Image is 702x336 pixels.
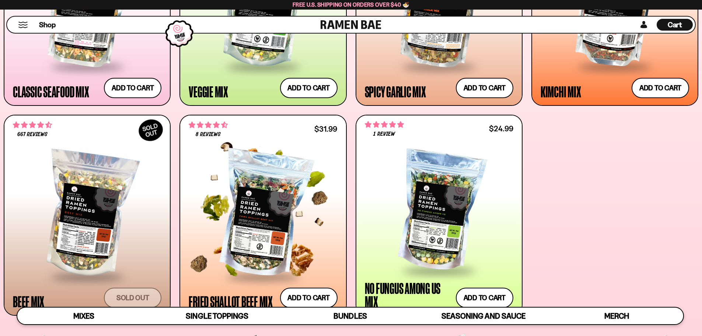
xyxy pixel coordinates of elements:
div: $24.99 [489,125,513,132]
a: SOLDOUT 4.64 stars 667 reviews Beef Mix Sold out [4,115,171,316]
a: Seasoning and Sauce [417,308,550,324]
button: Mobile Menu Trigger [18,22,28,28]
button: Add to cart [280,78,338,98]
button: Add to cart [632,78,689,98]
span: Single Toppings [186,311,248,321]
span: 4.64 stars [13,120,52,130]
a: Bundles [284,308,417,324]
button: Add to cart [456,288,513,308]
button: Add to cart [104,78,161,98]
span: 1 review [373,131,395,137]
span: Merch [604,311,629,321]
span: 8 reviews [196,132,221,138]
div: Fried Shallot Beef Mix [189,295,273,308]
div: $31.99 [314,125,337,132]
div: SOLD OUT [135,115,167,145]
div: No Fungus Among Us Mix [365,281,452,308]
div: Veggie Mix [189,85,228,98]
a: Single Toppings [150,308,283,324]
div: Spicy Garlic Mix [365,85,426,98]
span: 4.62 stars [189,120,228,130]
a: Cart [657,17,693,33]
a: 5.00 stars 1 review $24.99 No Fungus Among Us Mix Add to cart [356,115,523,316]
span: Free U.S. Shipping on Orders over $40 🍜 [293,1,409,8]
a: Shop [39,19,56,31]
div: Classic Seafood Mix [13,85,89,98]
span: Bundles [333,311,367,321]
div: Kimchi Mix [541,85,581,98]
div: Beef Mix [13,295,44,308]
span: 667 reviews [17,132,48,138]
span: Cart [668,20,682,29]
a: 4.62 stars 8 reviews $31.99 Fried Shallot Beef Mix Add to cart [179,115,346,316]
a: Merch [550,308,683,324]
button: Add to cart [280,288,338,308]
button: Add to cart [456,78,513,98]
span: Seasoning and Sauce [441,311,525,321]
a: Mixes [17,308,150,324]
span: Shop [39,20,56,30]
span: 5.00 stars [365,120,404,129]
span: Mixes [73,311,94,321]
